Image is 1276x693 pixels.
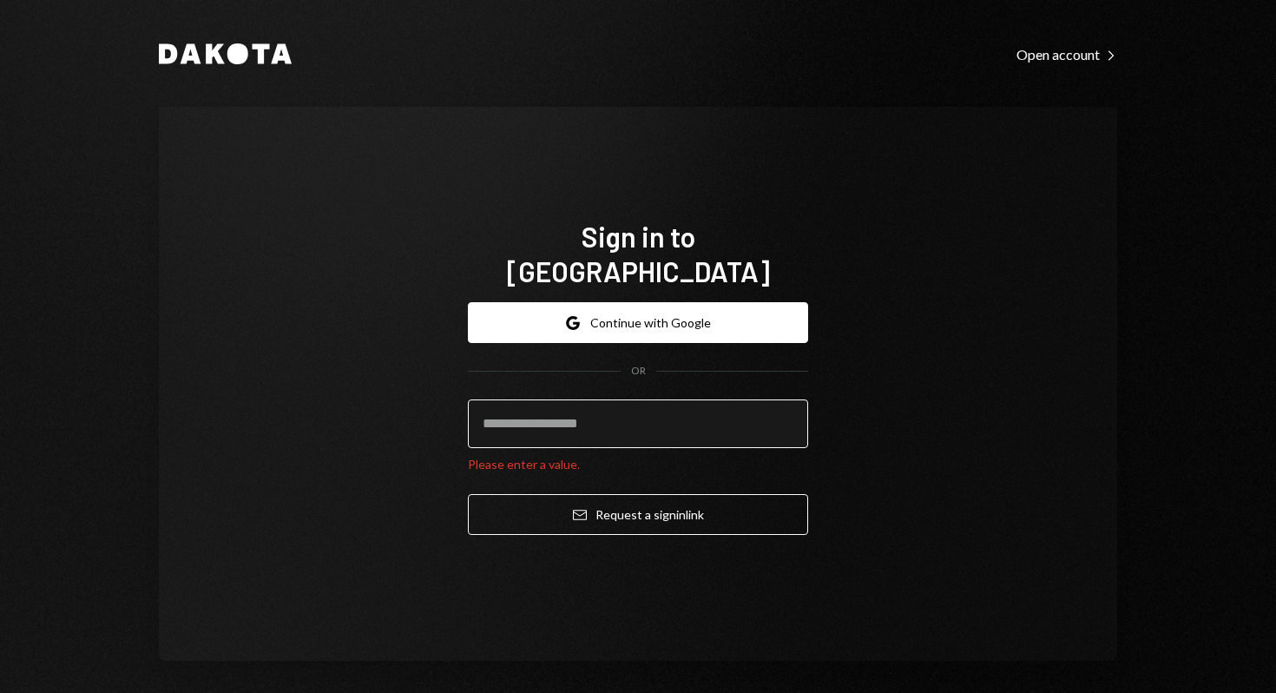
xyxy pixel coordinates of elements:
div: Please enter a value. [468,455,808,473]
button: Continue with Google [468,302,808,343]
a: Open account [1016,44,1117,63]
button: Request a signinlink [468,494,808,535]
div: Open account [1016,46,1117,63]
div: OR [631,364,646,379]
h1: Sign in to [GEOGRAPHIC_DATA] [468,219,808,288]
